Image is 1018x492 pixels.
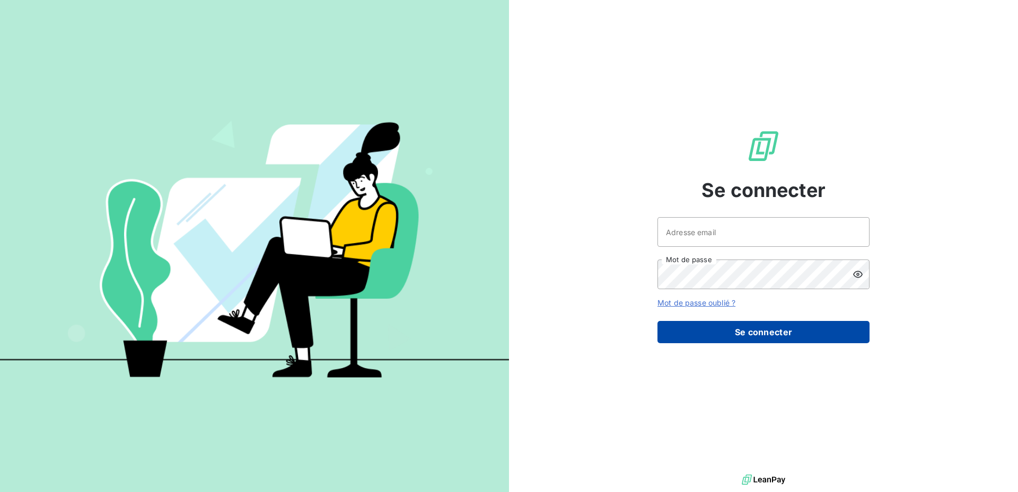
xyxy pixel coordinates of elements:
[701,176,826,204] span: Se connecter
[657,298,735,307] a: Mot de passe oublié ?
[657,217,870,247] input: placeholder
[657,321,870,343] button: Se connecter
[747,129,780,163] img: Logo LeanPay
[742,472,785,488] img: logo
